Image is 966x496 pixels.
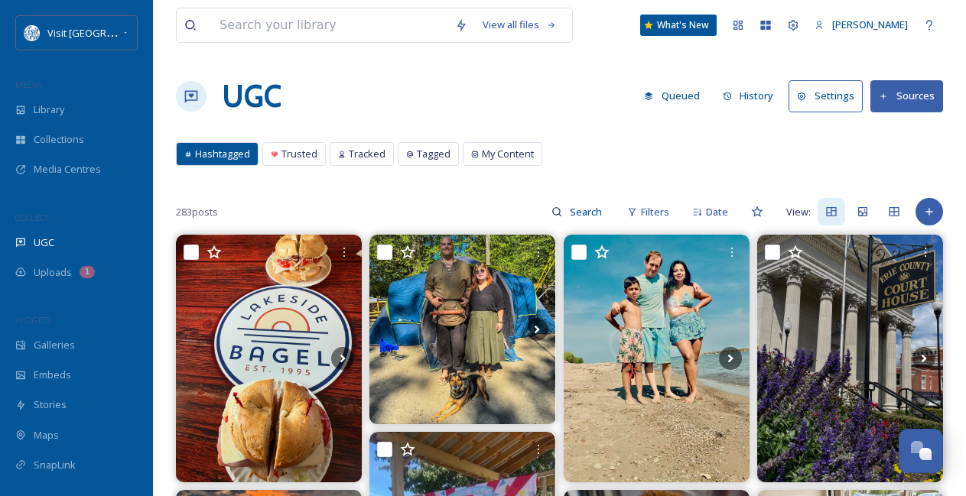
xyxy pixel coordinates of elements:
[47,25,166,40] span: Visit [GEOGRAPHIC_DATA]
[34,368,71,382] span: Embeds
[176,235,362,482] img: Recent highlights: ✨sandwiches at lakeside_bagel ✨shopping at scotlandyardsgreenhouse ✨dulachan d...
[641,205,669,219] span: Filters
[15,212,48,223] span: COLLECT
[417,147,450,161] span: Tagged
[15,314,50,326] span: WIDGETS
[636,81,707,111] button: Queued
[562,196,612,227] input: Search
[349,147,385,161] span: Tracked
[789,80,870,112] a: Settings
[34,102,64,117] span: Library
[34,338,75,352] span: Galleries
[636,81,715,111] a: Queued
[34,162,101,177] span: Media Centres
[786,205,811,219] span: View:
[34,265,72,280] span: Uploads
[807,10,916,40] a: [PERSON_NAME]
[80,266,95,278] div: 1
[281,147,317,161] span: Trusted
[715,81,782,111] button: History
[34,132,84,147] span: Collections
[640,15,717,36] a: What's New
[34,428,59,443] span: Maps
[832,18,908,31] span: [PERSON_NAME]
[195,147,250,161] span: Hashtagged
[564,235,750,482] img: Happy last day of summer 😊 #summerisover #autumnseason #LastDayofSummer #areyoureadyforcoldweathe...
[757,235,943,482] img: Have been looking at highway signs for Erie PA all my life so finally decided to visit. Enjoyed h...
[789,80,863,112] button: Settings
[176,205,218,219] span: 283 posts
[34,397,67,412] span: Stories
[222,73,281,119] a: UGC
[369,235,555,424] img: 15th anniversary camping trip was a great experience. Sadly I couldn’t go swimming until this mor...
[899,429,943,473] button: Open Chat
[24,25,40,41] img: download%20%281%29.png
[706,205,728,219] span: Date
[15,79,42,90] span: MEDIA
[475,10,564,40] a: View all files
[34,235,54,250] span: UGC
[482,147,534,161] span: My Content
[870,80,943,112] button: Sources
[212,8,447,42] input: Search your library
[715,81,789,111] a: History
[34,458,76,472] span: SnapLink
